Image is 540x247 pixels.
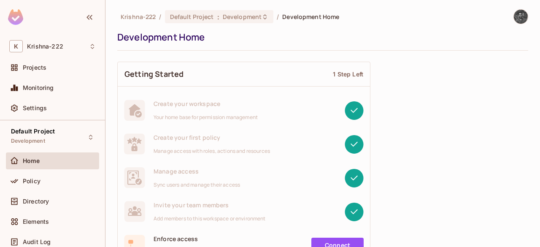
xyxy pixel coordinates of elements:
[23,239,51,245] span: Audit Log
[217,14,220,20] span: :
[154,100,258,108] span: Create your workspace
[23,198,49,205] span: Directory
[23,157,40,164] span: Home
[154,182,240,188] span: Sync users and manage their access
[333,70,363,78] div: 1 Step Left
[170,13,214,21] span: Default Project
[514,10,528,24] img: Krishna Prasad A
[23,105,47,111] span: Settings
[23,84,54,91] span: Monitoring
[154,215,266,222] span: Add members to this workspace or environment
[23,64,46,71] span: Projects
[124,69,184,79] span: Getting Started
[23,178,40,185] span: Policy
[282,13,339,21] span: Development Home
[154,167,240,175] span: Manage access
[154,201,266,209] span: Invite your team members
[154,235,267,243] span: Enforce access
[9,40,23,52] span: K
[11,138,45,144] span: Development
[277,13,279,21] li: /
[121,13,156,21] span: the active workspace
[11,128,55,135] span: Default Project
[117,31,524,43] div: Development Home
[27,43,63,50] span: Workspace: Krishna-222
[159,13,161,21] li: /
[154,148,270,155] span: Manage access with roles, actions and resources
[23,218,49,225] span: Elements
[8,9,23,25] img: SReyMgAAAABJRU5ErkJggg==
[154,133,270,141] span: Create your first policy
[223,13,262,21] span: Development
[154,114,258,121] span: Your home base for permission management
